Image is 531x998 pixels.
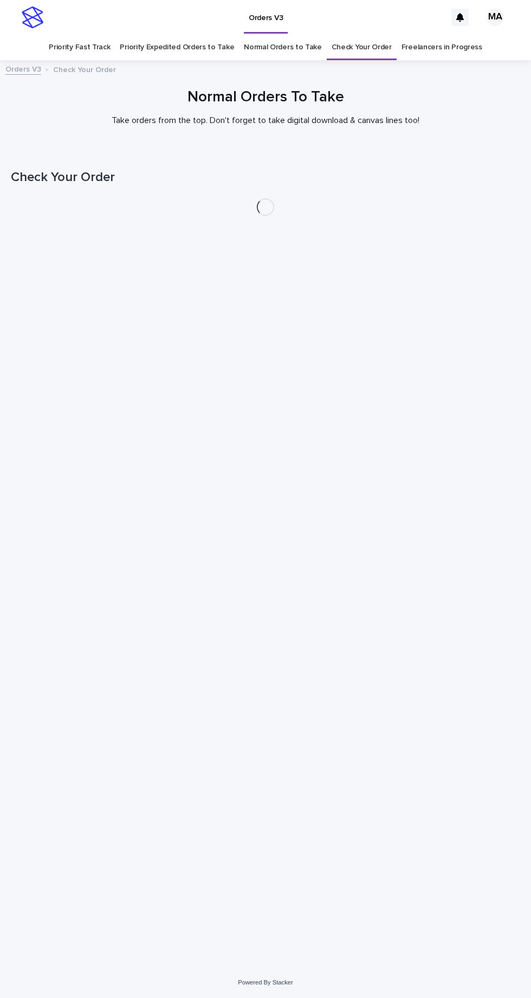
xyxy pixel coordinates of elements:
[49,115,482,126] p: Take orders from the top. Don't forget to take digital download & canvas lines too!
[244,35,322,60] a: Normal Orders to Take
[402,35,482,60] a: Freelancers in Progress
[5,62,41,75] a: Orders V3
[487,9,504,26] div: MA
[22,7,43,28] img: stacker-logo-s-only.png
[49,35,110,60] a: Priority Fast Track
[11,170,520,185] h1: Check Your Order
[53,63,116,75] p: Check Your Order
[120,35,234,60] a: Priority Expedited Orders to Take
[332,35,392,60] a: Check Your Order
[238,979,293,986] a: Powered By Stacker
[11,88,520,107] h1: Normal Orders To Take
